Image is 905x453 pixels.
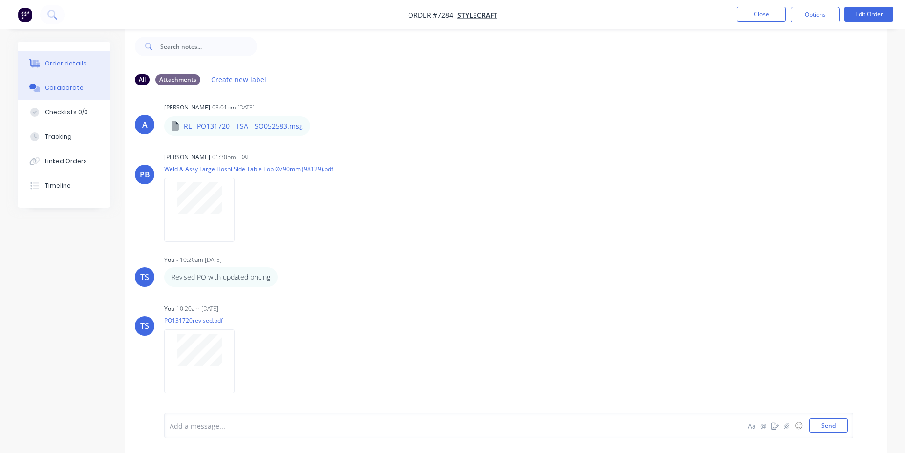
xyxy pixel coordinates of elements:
div: [PERSON_NAME] [164,103,210,112]
button: Aa [746,420,757,431]
span: Order #7284 - [408,10,457,20]
button: Checklists 0/0 [18,100,110,125]
div: PB [140,169,150,180]
div: All [135,74,150,85]
div: - 10:20am [DATE] [176,256,222,264]
button: ☺ [793,420,804,431]
div: 10:20am [DATE] [176,304,218,313]
button: Collaborate [18,76,110,100]
div: 01:30pm [DATE] [212,153,255,162]
button: Close [737,7,786,22]
button: Timeline [18,173,110,198]
button: Edit Order [844,7,893,22]
p: RE_ PO131720 - TSA - SO052583.msg [184,121,303,131]
p: PO131720revised.pdf [164,316,244,324]
div: Tracking [45,132,72,141]
div: You [164,256,174,264]
div: Collaborate [45,84,84,92]
button: Order details [18,51,110,76]
p: Revised PO with updated pricing [172,272,270,282]
a: Stylecraft [457,10,497,20]
div: Timeline [45,181,71,190]
div: A [142,119,148,130]
div: 03:01pm [DATE] [212,103,255,112]
div: Order details [45,59,86,68]
div: [PERSON_NAME] [164,153,210,162]
div: TS [140,320,149,332]
input: Search notes... [160,37,257,56]
button: Create new label [206,73,272,86]
div: Attachments [155,74,200,85]
button: Options [791,7,840,22]
div: Linked Orders [45,157,87,166]
div: TS [140,271,149,283]
button: Send [809,418,848,433]
p: Weld & Assy Large Hoshi Side Table Top Ø790mm (98129).pdf [164,165,333,173]
button: @ [757,420,769,431]
div: You [164,304,174,313]
div: Checklists 0/0 [45,108,88,117]
button: Linked Orders [18,149,110,173]
button: Tracking [18,125,110,149]
img: Factory [18,7,32,22]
